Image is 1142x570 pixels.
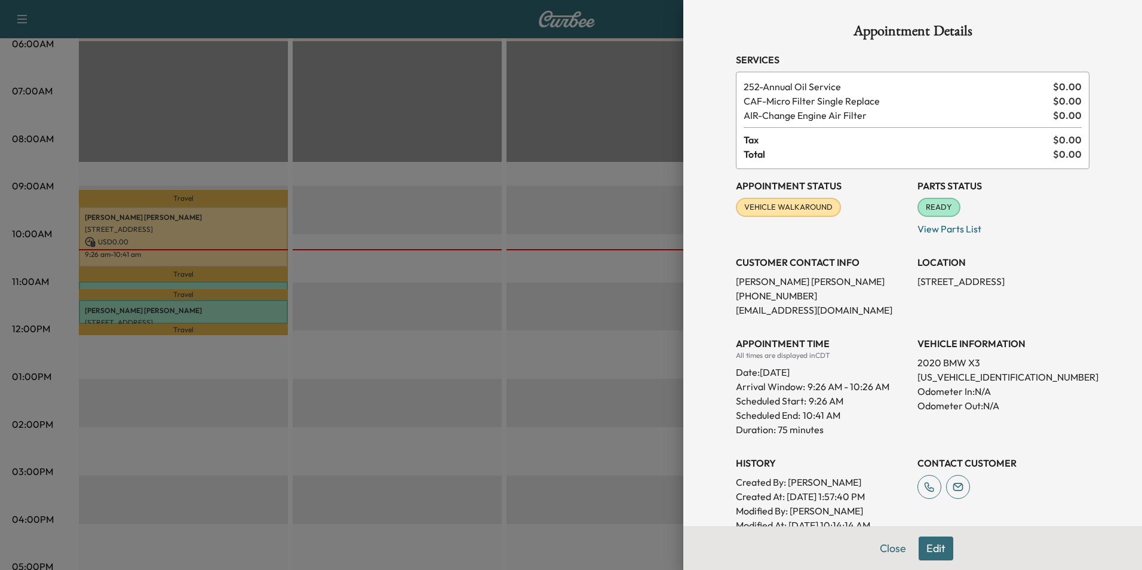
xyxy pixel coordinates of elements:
button: Edit [919,537,953,560]
h3: CUSTOMER CONTACT INFO [736,255,908,269]
span: 9:26 AM - 10:26 AM [808,379,889,394]
h3: Appointment Status [736,179,908,193]
span: $ 0.00 [1053,79,1082,94]
h3: LOCATION [917,255,1089,269]
span: VEHICLE WALKAROUND [737,201,840,213]
span: Tax [744,133,1053,147]
h3: History [736,456,908,470]
p: [EMAIL_ADDRESS][DOMAIN_NAME] [736,303,908,317]
p: Scheduled Start: [736,394,806,408]
span: $ 0.00 [1053,133,1082,147]
p: [PERSON_NAME] [PERSON_NAME] [736,274,908,289]
p: Created At : [DATE] 1:57:40 PM [736,489,908,504]
p: Modified By : [PERSON_NAME] [736,504,908,518]
h3: Services [736,53,1089,67]
p: [PHONE_NUMBER] [736,289,908,303]
span: $ 0.00 [1053,108,1082,122]
p: Scheduled End: [736,408,800,422]
span: Annual Oil Service [744,79,1048,94]
p: Modified At : [DATE] 10:14:14 AM [736,518,908,532]
span: Total [744,147,1053,161]
span: $ 0.00 [1053,94,1082,108]
h3: Parts Status [917,179,1089,193]
p: Arrival Window: [736,379,908,394]
h3: VEHICLE INFORMATION [917,336,1089,351]
p: Created By : [PERSON_NAME] [736,475,908,489]
p: [STREET_ADDRESS] [917,274,1089,289]
p: Odometer Out: N/A [917,399,1089,413]
p: 9:26 AM [809,394,843,408]
h3: CONTACT CUSTOMER [917,456,1089,470]
p: Odometer In: N/A [917,384,1089,399]
h3: APPOINTMENT TIME [736,336,908,351]
div: All times are displayed in CDT [736,351,908,360]
p: 10:41 AM [803,408,840,422]
p: Duration: 75 minutes [736,422,908,437]
p: 2020 BMW X3 [917,356,1089,370]
p: View Parts List [917,217,1089,236]
span: READY [919,201,959,213]
p: [US_VEHICLE_IDENTIFICATION_NUMBER] [917,370,1089,384]
span: Change Engine Air Filter [744,108,1048,122]
span: $ 0.00 [1053,147,1082,161]
button: Close [872,537,914,560]
span: Micro Filter Single Replace [744,94,1048,108]
div: Date: [DATE] [736,360,908,379]
h1: Appointment Details [736,24,1089,43]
